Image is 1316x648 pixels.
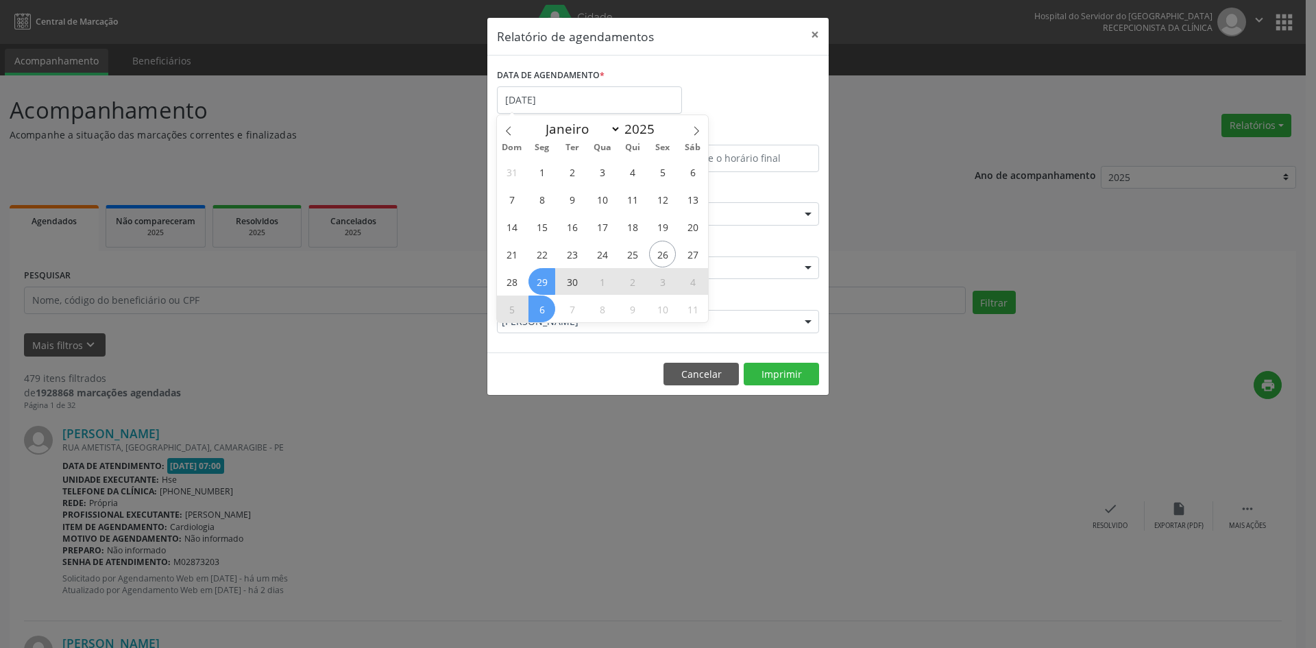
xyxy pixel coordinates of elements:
span: Setembro 8, 2025 [528,186,555,213]
span: Setembro 13, 2025 [679,186,706,213]
span: Seg [527,143,557,152]
span: Qui [618,143,648,152]
span: Ter [557,143,587,152]
span: Setembro 25, 2025 [619,241,646,267]
h5: Relatório de agendamentos [497,27,654,45]
span: Sáb [678,143,708,152]
span: Setembro 14, 2025 [498,213,525,240]
span: Setembro 20, 2025 [679,213,706,240]
span: Setembro 16, 2025 [559,213,585,240]
span: Setembro 21, 2025 [498,241,525,267]
span: Setembro 12, 2025 [649,186,676,213]
span: Setembro 9, 2025 [559,186,585,213]
span: Outubro 5, 2025 [498,296,525,322]
span: Setembro 2, 2025 [559,158,585,185]
span: Outubro 2, 2025 [619,268,646,295]
span: Outubro 3, 2025 [649,268,676,295]
span: Setembro 17, 2025 [589,213,616,240]
span: Setembro 24, 2025 [589,241,616,267]
span: Dom [497,143,527,152]
input: Selecione o horário final [661,145,819,172]
span: Setembro 1, 2025 [528,158,555,185]
span: Sex [648,143,678,152]
span: Setembro 3, 2025 [589,158,616,185]
span: Setembro 30, 2025 [559,268,585,295]
button: Close [801,18,829,51]
span: Setembro 29, 2025 [528,268,555,295]
span: Outubro 4, 2025 [679,268,706,295]
span: Setembro 19, 2025 [649,213,676,240]
span: Setembro 27, 2025 [679,241,706,267]
label: ATÉ [661,123,819,145]
span: Qua [587,143,618,152]
span: Setembro 11, 2025 [619,186,646,213]
span: Setembro 6, 2025 [679,158,706,185]
span: Outubro 7, 2025 [559,296,585,322]
select: Month [539,119,621,139]
span: Setembro 10, 2025 [589,186,616,213]
input: Selecione uma data ou intervalo [497,86,682,114]
span: Setembro 7, 2025 [498,186,525,213]
span: Outubro 10, 2025 [649,296,676,322]
span: Setembro 22, 2025 [528,241,555,267]
span: Setembro 26, 2025 [649,241,676,267]
span: Setembro 15, 2025 [528,213,555,240]
button: Cancelar [663,363,739,386]
label: DATA DE AGENDAMENTO [497,65,605,86]
span: Outubro 1, 2025 [589,268,616,295]
span: Setembro 18, 2025 [619,213,646,240]
input: Year [621,120,666,138]
span: Setembro 4, 2025 [619,158,646,185]
span: Setembro 23, 2025 [559,241,585,267]
button: Imprimir [744,363,819,386]
span: Outubro 11, 2025 [679,296,706,322]
span: Outubro 8, 2025 [589,296,616,322]
span: Outubro 6, 2025 [528,296,555,322]
span: Setembro 28, 2025 [498,268,525,295]
span: Setembro 5, 2025 [649,158,676,185]
span: Agosto 31, 2025 [498,158,525,185]
span: Outubro 9, 2025 [619,296,646,322]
